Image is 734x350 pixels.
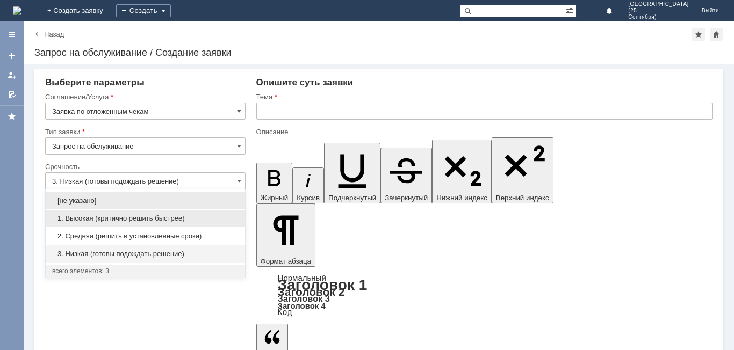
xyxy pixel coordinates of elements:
a: Заголовок 1 [278,276,368,293]
div: Соглашение/Услуга [45,93,243,100]
button: Жирный [256,163,293,203]
span: [не указано] [52,196,239,205]
div: Создать [116,4,171,17]
button: Зачеркнутый [380,148,432,203]
a: Создать заявку [3,47,20,64]
a: Заголовок 4 [278,301,326,310]
span: 1. Высокая (критично решить быстрее) [52,214,239,223]
a: Назад [44,30,64,38]
span: Жирный [261,194,289,202]
a: Перейти на домашнюю страницу [13,6,21,15]
img: logo [13,6,21,15]
a: Мои заявки [3,67,20,84]
button: Формат абзаца [256,203,315,267]
span: Сентября) [628,14,689,20]
span: Подчеркнутый [328,194,376,202]
span: Формат абзаца [261,257,311,265]
div: Описание [256,128,710,135]
a: Заголовок 2 [278,286,345,298]
button: Верхний индекс [492,137,553,203]
span: [GEOGRAPHIC_DATA] [628,1,689,8]
div: всего элементов: 3 [52,267,239,275]
span: 3. Низкая (готовы подождать решение) [52,250,239,258]
div: Сделать домашней страницей [710,28,723,41]
a: Нормальный [278,273,326,282]
div: Тема [256,93,710,100]
span: Верхний индекс [496,194,549,202]
span: 2. Средняя (решить в установленные сроки) [52,232,239,240]
div: Тип заявки [45,128,243,135]
div: Запрос на обслуживание / Создание заявки [34,47,723,58]
button: Подчеркнутый [324,143,380,203]
a: Код [278,308,292,317]
span: Расширенный поиск [565,5,576,15]
span: Курсив [297,194,320,202]
a: Мои согласования [3,86,20,103]
span: Выберите параметры [45,77,145,87]
button: Курсив [292,167,324,203]
div: Добавить в избранное [692,28,705,41]
span: Нижний индекс [436,194,487,202]
div: Формат абзаца [256,274,713,316]
span: (25 [628,8,689,14]
div: Срочность [45,163,243,170]
a: Заголовок 3 [278,294,330,303]
button: Нижний индекс [432,140,492,203]
span: Зачеркнутый [385,194,428,202]
span: Опишите суть заявки [256,77,354,87]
